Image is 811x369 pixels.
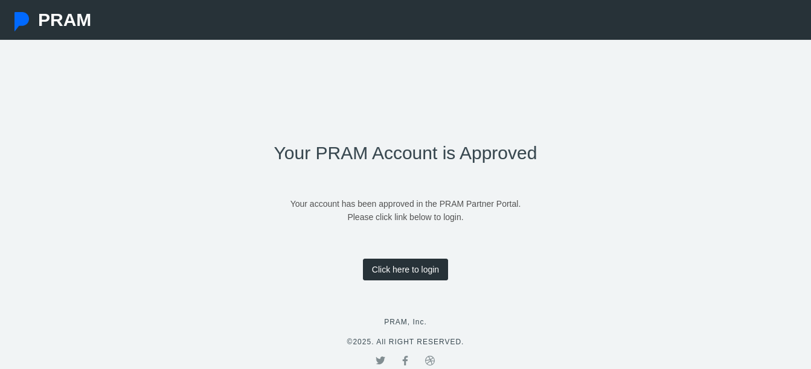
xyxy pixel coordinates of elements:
span: PRAM [38,10,91,30]
p: © 2025. All RIGHT RESERVED. [274,336,537,348]
p: PRAM, Inc. [274,317,537,328]
img: Pram Partner [12,12,31,31]
p: Please click link below to login. [274,210,537,224]
p: Your account has been approved in the PRAM Partner Portal. [274,197,537,210]
a: Click here to login [363,259,448,280]
h2: Your PRAM Account is Approved [274,142,537,164]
